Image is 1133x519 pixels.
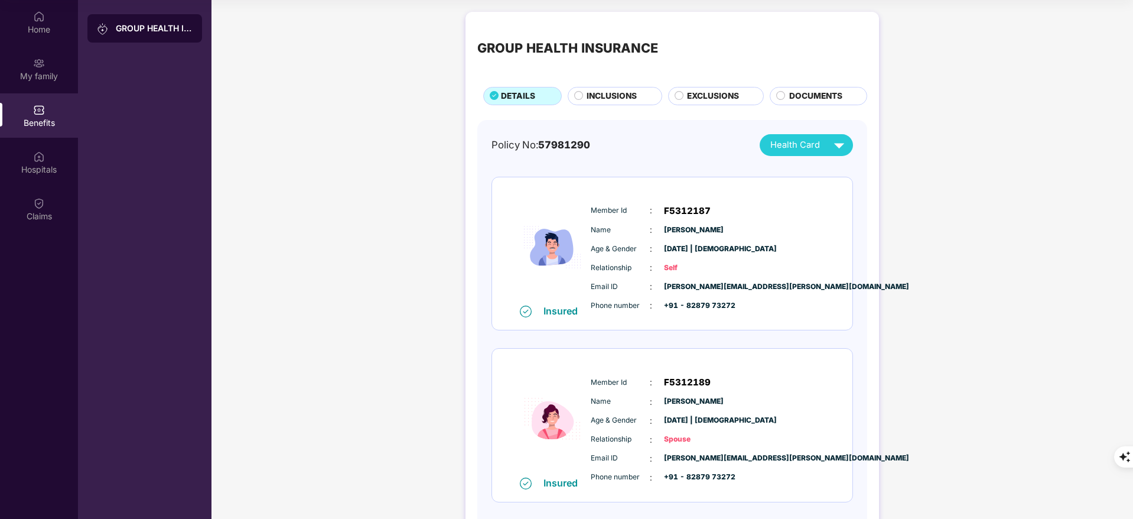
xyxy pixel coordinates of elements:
span: : [650,376,652,389]
img: icon [517,361,588,476]
span: Health Card [770,138,820,152]
img: svg+xml;base64,PHN2ZyB3aWR0aD0iMjAiIGhlaWdodD0iMjAiIHZpZXdCb3g9IjAgMCAyMCAyMCIgZmlsbD0ibm9uZSIgeG... [97,23,109,35]
img: svg+xml;base64,PHN2ZyBpZD0iQ2xhaW0iIHhtbG5zPSJodHRwOi8vd3d3LnczLm9yZy8yMDAwL3N2ZyIgd2lkdGg9IjIwIi... [33,197,45,209]
span: : [650,242,652,255]
span: Relationship [591,262,650,274]
span: Spouse [664,434,723,445]
span: : [650,261,652,274]
span: : [650,223,652,236]
span: [PERSON_NAME][EMAIL_ADDRESS][PERSON_NAME][DOMAIN_NAME] [664,453,723,464]
button: Health Card [760,134,853,156]
div: GROUP HEALTH INSURANCE [116,22,193,34]
div: Insured [543,477,585,489]
span: : [650,280,652,293]
div: Policy No: [491,137,590,153]
span: INCLUSIONS [587,90,637,103]
span: Age & Gender [591,244,650,255]
span: F5312189 [664,375,711,390]
span: [PERSON_NAME] [664,225,723,236]
img: svg+xml;base64,PHN2ZyBpZD0iSG9zcGl0YWxzIiB4bWxucz0iaHR0cDovL3d3dy53My5vcmcvMjAwMC9zdmciIHdpZHRoPS... [33,151,45,163]
span: DETAILS [501,90,535,103]
span: Member Id [591,377,650,388]
span: +91 - 82879 73272 [664,300,723,312]
span: Name [591,396,650,407]
img: svg+xml;base64,PHN2ZyB4bWxucz0iaHR0cDovL3d3dy53My5vcmcvMjAwMC9zdmciIHZpZXdCb3g9IjAgMCAyNCAyNCIgd2... [829,135,849,155]
span: Email ID [591,453,650,464]
span: Age & Gender [591,415,650,426]
span: : [650,299,652,312]
span: [PERSON_NAME] [664,396,723,407]
span: [PERSON_NAME][EMAIL_ADDRESS][PERSON_NAME][DOMAIN_NAME] [664,281,723,293]
span: Self [664,262,723,274]
span: Phone number [591,472,650,483]
span: : [650,414,652,427]
span: [DATE] | [DEMOGRAPHIC_DATA] [664,415,723,426]
img: svg+xml;base64,PHN2ZyB4bWxucz0iaHR0cDovL3d3dy53My5vcmcvMjAwMC9zdmciIHdpZHRoPSIxNiIgaGVpZ2h0PSIxNi... [520,306,532,317]
span: : [650,433,652,446]
span: Member Id [591,205,650,216]
span: : [650,395,652,408]
span: DOCUMENTS [789,90,842,103]
span: +91 - 82879 73272 [664,472,723,483]
img: svg+xml;base64,PHN2ZyB3aWR0aD0iMjAiIGhlaWdodD0iMjAiIHZpZXdCb3g9IjAgMCAyMCAyMCIgZmlsbD0ibm9uZSIgeG... [33,57,45,69]
span: Name [591,225,650,236]
span: 57981290 [538,139,590,151]
img: svg+xml;base64,PHN2ZyBpZD0iSG9tZSIgeG1sbnM9Imh0dHA6Ly93d3cudzMub3JnLzIwMDAvc3ZnIiB3aWR0aD0iMjAiIG... [33,11,45,22]
span: Phone number [591,300,650,312]
span: Email ID [591,281,650,293]
span: [DATE] | [DEMOGRAPHIC_DATA] [664,244,723,255]
span: Relationship [591,434,650,445]
span: EXCLUSIONS [687,90,739,103]
span: : [650,471,652,484]
div: GROUP HEALTH INSURANCE [477,38,658,58]
span: F5312187 [664,204,711,218]
img: svg+xml;base64,PHN2ZyB4bWxucz0iaHR0cDovL3d3dy53My5vcmcvMjAwMC9zdmciIHdpZHRoPSIxNiIgaGVpZ2h0PSIxNi... [520,478,532,489]
img: icon [517,190,588,305]
span: : [650,204,652,217]
img: svg+xml;base64,PHN2ZyBpZD0iQmVuZWZpdHMiIHhtbG5zPSJodHRwOi8vd3d3LnczLm9yZy8yMDAwL3N2ZyIgd2lkdGg9Ij... [33,104,45,116]
div: Insured [543,305,585,317]
span: : [650,452,652,465]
